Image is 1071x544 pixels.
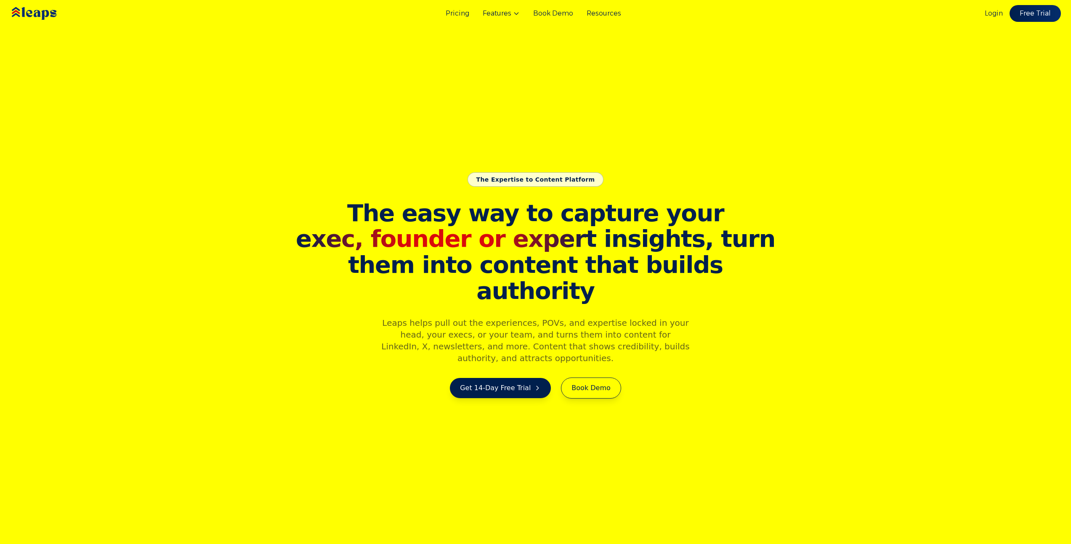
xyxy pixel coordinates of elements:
div: The Expertise to Content Platform [468,172,604,187]
a: Book Demo [561,378,621,399]
img: Leaps Logo [10,1,82,26]
a: Resources [587,8,621,18]
a: Free Trial [1010,5,1061,22]
span: The easy way to capture your [347,199,724,227]
a: Pricing [446,8,469,18]
button: Features [483,8,520,18]
a: Book Demo [533,8,573,18]
span: exec, founder or expert [296,225,596,252]
a: Login [985,8,1003,18]
a: Get 14-Day Free Trial [450,378,551,398]
span: them into content that builds authority [293,252,778,304]
span: insights, turn [293,226,778,252]
p: Leaps helps pull out the experiences, POVs, and expertise locked in your head, your execs, or you... [374,317,697,364]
